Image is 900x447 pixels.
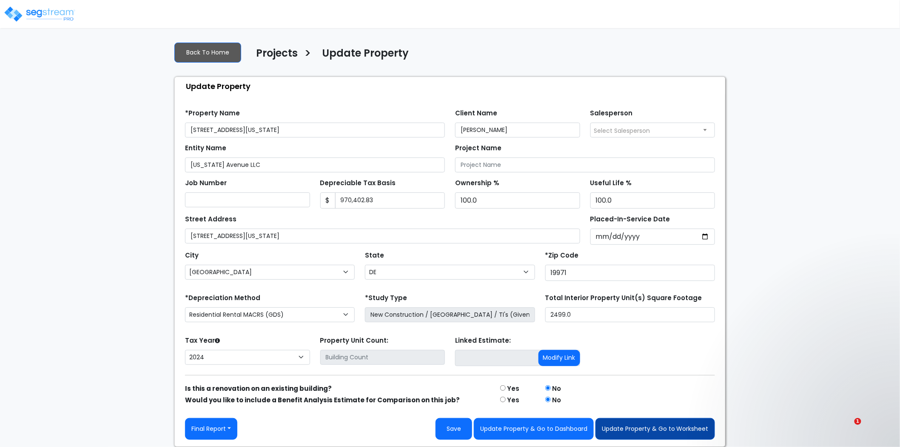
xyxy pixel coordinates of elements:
[595,418,715,440] button: Update Property & Go to Worksheet
[185,143,226,153] label: Entity Name
[590,192,715,209] input: Depreciation
[507,395,520,405] label: Yes
[730,364,900,424] iframe: Intercom notifications message
[185,109,240,118] label: *Property Name
[837,418,857,438] iframe: Intercom live chat
[185,123,445,138] input: Property Name
[455,109,497,118] label: Client Name
[185,395,460,404] strong: Would you like to include a Benefit Analysis Estimate for Comparison on this job?
[507,384,520,394] label: Yes
[538,350,580,366] button: Modify Link
[179,77,725,95] div: Update Property
[553,395,561,405] label: No
[594,126,650,135] span: Select Salesperson
[553,384,561,394] label: No
[185,336,220,346] label: Tax Year
[316,47,409,65] a: Update Property
[455,158,715,172] input: Project Name
[455,178,499,188] label: Ownership %
[365,293,407,303] label: *Study Type
[185,418,237,440] button: Final Report
[3,6,76,23] img: logo_pro_r.png
[185,384,332,393] strong: Is this a renovation on an existing building?
[590,215,670,224] label: Placed-In-Service Date
[304,46,311,63] h3: >
[322,47,409,62] h4: Update Property
[250,47,298,65] a: Projects
[185,293,260,303] label: *Depreciation Method
[335,192,445,209] input: 0.00
[590,109,633,118] label: Salesperson
[854,418,861,425] span: 1
[185,229,580,244] input: Street Address
[320,178,396,188] label: Depreciable Tax Basis
[320,350,445,365] input: Building Count
[455,192,580,209] input: Ownership
[474,418,594,440] button: Update Property & Go to Dashboard
[320,336,389,346] label: Property Unit Count:
[365,251,384,261] label: State
[174,43,241,63] a: Back To Home
[455,143,501,153] label: Project Name
[545,251,579,261] label: *Zip Code
[185,158,445,172] input: Entity Name
[545,293,702,303] label: Total Interior Property Unit(s) Square Footage
[590,178,632,188] label: Useful Life %
[185,215,236,224] label: Street Address
[185,178,227,188] label: Job Number
[455,336,511,346] label: Linked Estimate:
[185,251,199,261] label: City
[436,418,472,440] button: Save
[256,47,298,62] h4: Projects
[545,265,715,281] input: Zip Code
[545,307,715,322] input: total square foot
[455,123,580,138] input: Client Name
[320,192,336,209] span: $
